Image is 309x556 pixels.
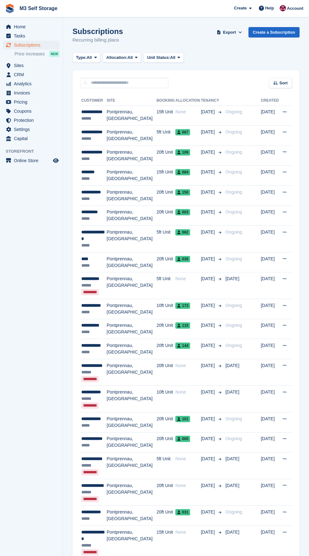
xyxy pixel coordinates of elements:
[225,530,239,535] span: [DATE]
[156,105,175,126] td: 15ft Unit
[3,41,60,49] a: menu
[201,96,223,106] th: Tenancy
[201,416,216,422] span: [DATE]
[225,363,239,368] span: [DATE]
[127,54,133,61] span: All
[3,88,60,97] a: menu
[107,299,156,319] td: Pontprennau, [GEOGRAPHIC_DATA]
[175,303,190,309] span: 173
[175,129,190,135] span: 067
[261,186,279,206] td: [DATE]
[287,5,303,12] span: Account
[107,479,156,506] td: Pontprennau, [GEOGRAPHIC_DATA]
[201,509,216,515] span: [DATE]
[225,276,239,281] span: [DATE]
[73,53,100,63] button: Type: All
[175,362,201,369] div: None
[107,252,156,272] td: Pontprennau, [GEOGRAPHIC_DATA]
[175,275,201,282] div: None
[225,456,239,461] span: [DATE]
[14,98,52,106] span: Pricing
[3,31,60,40] a: menu
[225,509,242,514] span: Ongoing
[261,206,279,226] td: [DATE]
[201,302,216,309] span: [DATE]
[175,169,190,175] span: 084
[52,157,60,164] a: Preview store
[225,209,242,214] span: Ongoing
[280,5,286,11] img: Nick Jones
[14,88,52,97] span: Invoices
[175,436,190,442] span: 005
[156,506,175,526] td: 20ft Unit
[261,359,279,386] td: [DATE]
[107,359,156,386] td: Pontprennau, [GEOGRAPHIC_DATA]
[156,412,175,433] td: 20ft Unit
[49,51,60,57] div: NEW
[107,166,156,186] td: Pontprennau, [GEOGRAPHIC_DATA]
[3,61,60,70] a: menu
[225,256,242,261] span: Ongoing
[175,109,201,115] div: None
[87,54,92,61] span: All
[107,452,156,479] td: Pontprennau, [GEOGRAPHIC_DATA]
[107,226,156,252] td: Pontprennau, [GEOGRAPHIC_DATA]
[175,189,190,196] span: 150
[107,319,156,339] td: Pontprennau, [GEOGRAPHIC_DATA]
[261,166,279,186] td: [DATE]
[107,386,156,412] td: Pontprennau, [GEOGRAPHIC_DATA]
[107,412,156,433] td: Pontprennau, [GEOGRAPHIC_DATA]
[5,4,15,13] img: stora-icon-8386f47178a22dfd0bd8f6a31ec36ba5ce8667c1dd55bd0f319d3a0aa187defe.svg
[175,256,190,262] span: 035
[201,129,216,135] span: [DATE]
[156,339,175,359] td: 20ft Unit
[156,252,175,272] td: 20ft Unit
[175,509,190,515] span: 031
[225,190,242,195] span: Ongoing
[261,339,279,359] td: [DATE]
[201,275,216,282] span: [DATE]
[225,483,239,488] span: [DATE]
[201,229,216,235] span: [DATE]
[225,323,242,328] span: Ongoing
[14,134,52,143] span: Capital
[261,506,279,526] td: [DATE]
[261,319,279,339] td: [DATE]
[201,435,216,442] span: [DATE]
[201,322,216,329] span: [DATE]
[175,529,201,536] div: None
[216,27,243,37] button: Export
[3,98,60,106] a: menu
[170,54,176,61] span: All
[3,22,60,31] a: menu
[107,105,156,126] td: Pontprennau, [GEOGRAPHIC_DATA]
[14,116,52,125] span: Protection
[225,169,242,174] span: Ongoing
[144,53,184,63] button: Unit Status: All
[279,80,288,86] span: Sort
[107,432,156,452] td: Pontprennau, [GEOGRAPHIC_DATA]
[107,186,156,206] td: Pontprennau, [GEOGRAPHIC_DATA]
[201,256,216,262] span: [DATE]
[265,5,274,11] span: Help
[107,506,156,526] td: Pontprennau, [GEOGRAPHIC_DATA]
[261,226,279,252] td: [DATE]
[201,209,216,215] span: [DATE]
[261,386,279,412] td: [DATE]
[261,479,279,506] td: [DATE]
[201,169,216,175] span: [DATE]
[107,339,156,359] td: Pontprennau, [GEOGRAPHIC_DATA]
[175,416,190,422] span: 101
[156,432,175,452] td: 20ft Unit
[147,54,170,61] span: Unit Status:
[175,343,190,349] span: 144
[248,27,300,37] a: Create a Subscription
[3,116,60,125] a: menu
[156,206,175,226] td: 20ft Unit
[107,145,156,166] td: Pontprennau, [GEOGRAPHIC_DATA]
[3,134,60,143] a: menu
[156,299,175,319] td: 10ft Unit
[175,229,190,235] span: 062
[261,126,279,146] td: [DATE]
[175,482,201,489] div: None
